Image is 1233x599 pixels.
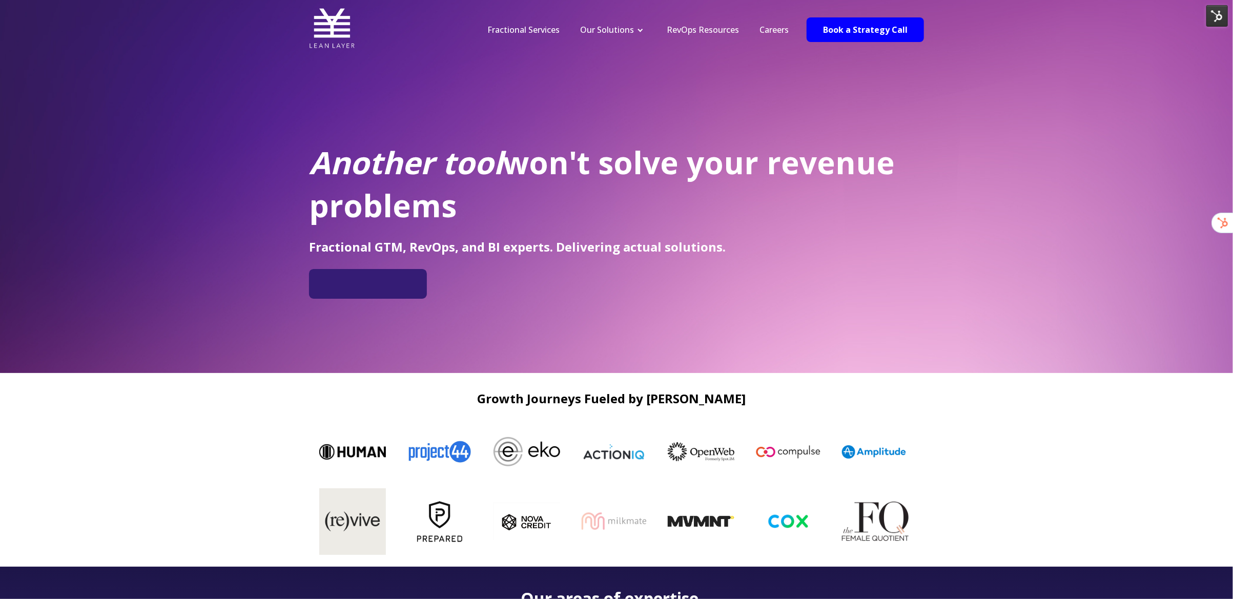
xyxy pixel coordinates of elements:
[309,141,895,226] span: won't solve your revenue problems
[580,443,646,461] img: ActionIQ
[321,488,387,555] img: byrevive
[309,238,726,255] span: Fractional GTM, RevOps, and BI experts. Delivering actual solutions.
[754,435,820,469] img: Compulse
[841,445,908,459] img: Amplitude
[759,24,789,35] a: Careers
[309,141,503,183] em: Another tool
[487,24,560,35] a: Fractional Services
[580,24,634,35] a: Our Solutions
[492,437,559,466] img: Eko
[844,502,910,541] img: The FQ
[582,511,649,531] img: milkmate
[477,24,799,35] div: Navigation Menu
[756,510,823,532] img: cox-logo-og-image
[1206,5,1228,27] img: HubSpot Tools Menu Toggle
[408,488,475,555] img: Prepared-Logo
[309,391,914,405] h2: Growth Journeys Fueled by [PERSON_NAME]
[669,516,736,527] img: MVMNT
[495,503,562,540] img: nova_c
[318,444,385,460] img: Human
[667,442,733,461] img: OpenWeb
[405,434,472,469] img: Project44
[309,5,355,51] img: Lean Layer Logo
[807,17,924,42] a: Book a Strategy Call
[314,273,422,295] iframe: Embedded CTA
[667,24,739,35] a: RevOps Resources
